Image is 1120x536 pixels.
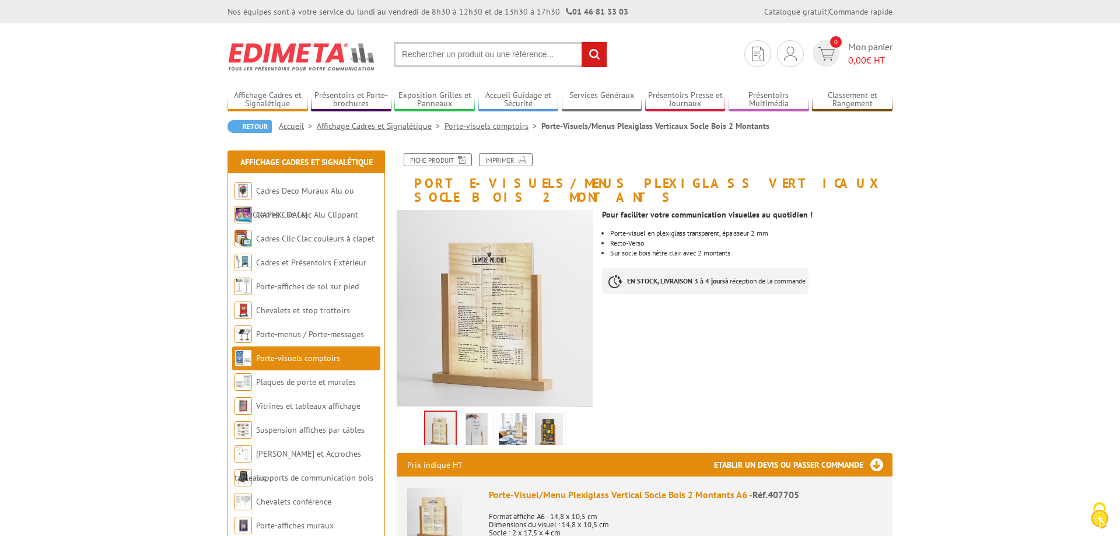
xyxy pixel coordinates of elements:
input: Rechercher un produit ou une référence... [394,42,607,67]
div: Porte-visuel en plexiglass transparent, épaisseur 2 mm [610,230,892,237]
div: | [764,6,892,17]
strong: Pour faciliter votre communication visuelles au quotidien ! [602,209,813,220]
a: devis rapide 0 Mon panier 0,00€ HT [810,40,892,67]
img: Edimeta [228,35,376,78]
img: Plaques de porte et murales [235,373,252,391]
img: Chevalets conférence [235,493,252,510]
a: Cadres et Présentoirs Extérieur [256,257,366,268]
a: Porte-affiches de sol sur pied [256,281,359,292]
a: Catalogue gratuit [764,6,827,17]
img: Cookies (fenêtre modale) [1085,501,1114,530]
a: Vitrines et tableaux affichage [256,401,360,411]
img: Porte-affiches de sol sur pied [235,278,252,295]
a: Présentoirs Presse et Journaux [645,90,726,110]
img: Porte-menus / Porte-messages [235,325,252,343]
a: Porte-visuels comptoirs [256,353,340,363]
a: Affichage Cadres et Signalétique [240,157,373,167]
button: Cookies (fenêtre modale) [1079,496,1120,536]
a: Cadres Clic-Clac Alu Clippant [256,209,358,220]
img: Porte-visuels comptoirs [235,349,252,367]
a: Cadres Clic-Clac couleurs à clapet [256,233,374,244]
strong: 01 46 81 33 03 [566,6,628,17]
a: [PERSON_NAME] et Accroches tableaux [235,449,361,483]
li: Recto-Verso [610,240,892,247]
h3: Etablir un devis ou passer commande [714,453,892,477]
a: Retour [228,120,272,133]
a: Suspension affiches par câbles [256,425,365,435]
a: Présentoirs et Porte-brochures [311,90,391,110]
a: Imprimer [479,153,533,166]
p: Prix indiqué HT [407,453,463,477]
a: Supports de communication bois [256,472,373,483]
span: 0,00 [848,54,866,66]
a: Classement et Rangement [812,90,892,110]
span: Réf.407705 [752,489,799,500]
strong: EN STOCK, LIVRAISON 3 à 4 jours [627,276,725,285]
a: Commande rapide [829,6,892,17]
img: Suspension affiches par câbles [235,421,252,439]
span: 0 [830,36,842,48]
div: Sur socle bois hêtre clair avec 2 montants [610,250,892,257]
img: Vitrines et tableaux affichage [235,397,252,415]
a: Services Généraux [562,90,642,110]
img: porte_visuels_menus_plexi_verticaux_socle_bois_2_montants_2.png [397,210,593,407]
li: Porte-Visuels/Menus Plexiglass Verticaux Socle Bois 2 Montants [541,120,769,132]
a: Cadres Deco Muraux Alu ou [GEOGRAPHIC_DATA] [235,185,354,220]
div: Nos équipes sont à votre service du lundi au vendredi de 8h30 à 12h30 et de 13h30 à 17h30 [228,6,628,17]
a: Chevalets conférence [256,496,331,507]
a: Accueil [279,121,317,131]
img: Chevalets et stop trottoirs [235,302,252,319]
a: Affichage Cadres et Signalétique [317,121,444,131]
div: Porte-Visuel/Menu Plexiglass Vertical Socle Bois 2 Montants A6 - [489,488,882,502]
p: à réception de la commande [602,268,808,294]
img: 407705_porte_visuels_menus_plexi_verticaux_socle_bois_2_montants_4.jpg [499,413,527,449]
a: Porte-affiches muraux [256,520,334,531]
a: Chevalets et stop trottoirs [256,305,350,316]
a: Accueil Guidage et Sécurité [478,90,559,110]
img: Cimaises et Accroches tableaux [235,445,252,463]
img: devis rapide [752,47,764,61]
a: Affichage Cadres et Signalétique [228,90,308,110]
h1: Porte-Visuels/Menus Plexiglass Verticaux Socle Bois 2 Montants [388,153,901,204]
a: Présentoirs Multimédia [729,90,809,110]
img: devis rapide [818,47,835,61]
a: Porte-visuels comptoirs [444,121,541,131]
img: Cadres et Présentoirs Extérieur [235,254,252,271]
img: Cadres Deco Muraux Alu ou Bois [235,182,252,199]
a: Porte-menus / Porte-messages [256,329,364,339]
img: porte_visuels_menus_plexi_verticaux_socle_bois_2_montants_2.png [425,412,456,448]
img: porte_visuels_menus_plexi_verticaux_socle_bois_2_407705.png [535,413,563,449]
span: Mon panier [848,40,892,67]
img: Porte-affiches muraux [235,517,252,534]
img: porte_visuels_menus_plexi_verticaux_socle_bois_2_montants_1.png [463,413,491,449]
a: Fiche produit [404,153,472,166]
a: Exposition Grilles et Panneaux [394,90,475,110]
img: devis rapide [784,47,797,61]
input: rechercher [582,42,607,67]
a: Plaques de porte et murales [256,377,356,387]
img: Cadres Clic-Clac couleurs à clapet [235,230,252,247]
span: € HT [848,54,892,67]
